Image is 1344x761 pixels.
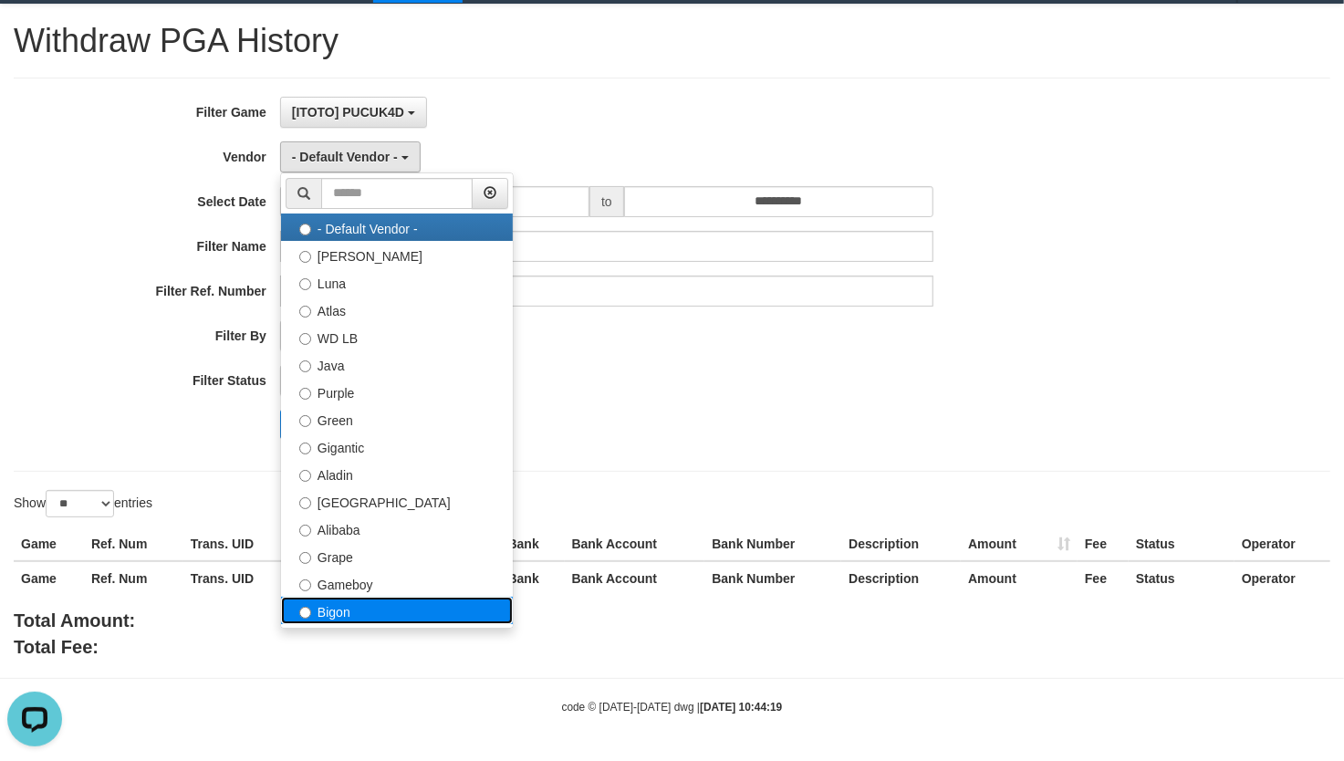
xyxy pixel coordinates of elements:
[299,333,311,345] input: WD LB
[14,610,135,631] b: Total Amount:
[565,527,705,561] th: Bank Account
[704,561,841,595] th: Bank Number
[281,214,513,241] label: - Default Vendor -
[281,378,513,405] label: Purple
[281,268,513,296] label: Luna
[299,443,311,454] input: Gigantic
[281,460,513,487] label: Aladin
[299,224,311,235] input: - Default Vendor -
[46,490,114,517] select: Showentries
[281,487,513,515] label: [GEOGRAPHIC_DATA]
[961,561,1078,595] th: Amount
[841,561,961,595] th: Description
[281,515,513,542] label: Alibaba
[1235,527,1330,561] th: Operator
[1129,561,1235,595] th: Status
[501,561,565,595] th: Bank
[281,569,513,597] label: Gameboy
[299,415,311,427] input: Green
[961,527,1078,561] th: Amount
[14,490,152,517] label: Show entries
[280,97,427,128] button: [ITOTO] PUCUK4D
[1078,527,1129,561] th: Fee
[292,150,398,164] span: - Default Vendor -
[299,525,311,537] input: Alibaba
[501,527,565,561] th: Bank
[14,527,84,561] th: Game
[281,624,513,652] label: Allstar
[299,251,311,263] input: [PERSON_NAME]
[589,186,624,217] span: to
[299,579,311,591] input: Gameboy
[1129,527,1235,561] th: Status
[281,405,513,433] label: Green
[299,470,311,482] input: Aladin
[7,7,62,62] button: Open LiveChat chat widget
[84,527,183,561] th: Ref. Num
[299,306,311,318] input: Atlas
[281,350,513,378] label: Java
[280,141,421,172] button: - Default Vendor -
[700,701,782,714] strong: [DATE] 10:44:19
[299,360,311,372] input: Java
[183,527,293,561] th: Trans. UID
[281,542,513,569] label: Grape
[14,23,1330,59] h1: Withdraw PGA History
[299,388,311,400] input: Purple
[183,561,293,595] th: Trans. UID
[281,323,513,350] label: WD LB
[565,561,705,595] th: Bank Account
[292,105,404,120] span: [ITOTO] PUCUK4D
[281,597,513,624] label: Bigon
[299,497,311,509] input: [GEOGRAPHIC_DATA]
[704,527,841,561] th: Bank Number
[281,296,513,323] label: Atlas
[299,552,311,564] input: Grape
[14,637,99,657] b: Total Fee:
[1078,561,1129,595] th: Fee
[562,701,783,714] small: code © [DATE]-[DATE] dwg |
[281,241,513,268] label: [PERSON_NAME]
[1235,561,1330,595] th: Operator
[841,527,961,561] th: Description
[299,607,311,619] input: Bigon
[299,278,311,290] input: Luna
[84,561,183,595] th: Ref. Num
[281,433,513,460] label: Gigantic
[14,561,84,595] th: Game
